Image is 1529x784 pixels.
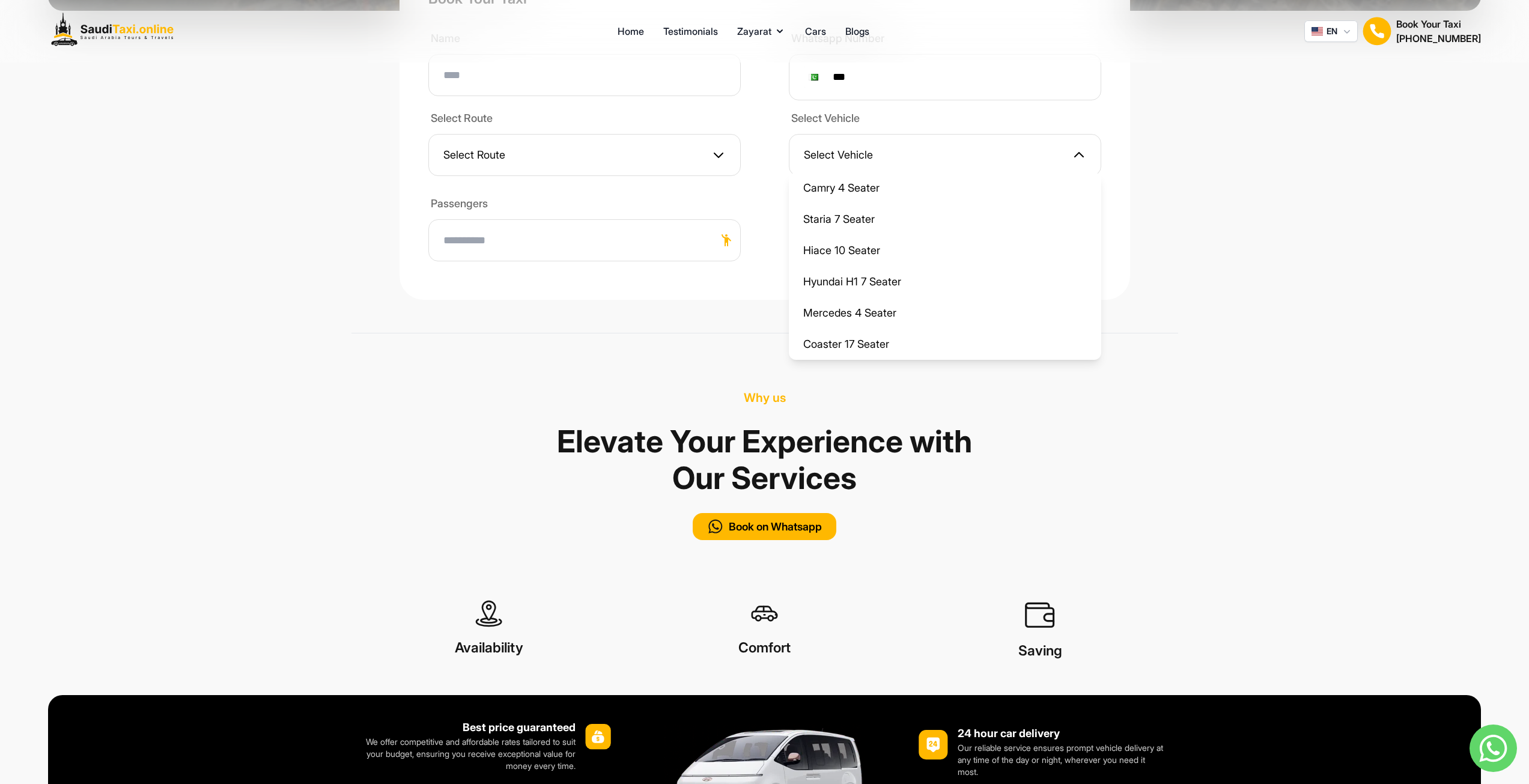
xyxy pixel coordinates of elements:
li: Mercedes 4 Seater [789,297,1101,329]
div: Pakistan: + 92 [804,67,827,88]
img: bestPrice [585,724,611,750]
label: Select Vehicle [789,110,1101,129]
p: Our reliable service ensures prompt vehicle delivery at any time of the day or night, wherever yo... [958,742,1166,778]
h1: Saving [902,642,1178,666]
button: Zayarat [737,24,786,38]
h1: Book Your Taxi [1396,17,1481,31]
img: location [1025,600,1055,630]
li: Hyundai H1 7 Seater [789,266,1101,297]
p: We offer competitive and affordable rates tailored to suit your budget, ensuring you receive exce... [363,736,576,772]
img: location [475,600,502,627]
h2: [PHONE_NUMBER] [1396,31,1481,46]
img: Logo [48,10,183,53]
a: Blogs [845,24,869,38]
li: Hiace 10 Seater [789,235,1101,266]
div: Book Your Taxi [1396,17,1481,46]
img: bestPrice [919,730,949,760]
li: Camry 4 Seater [789,172,1101,204]
img: Book Your Taxi [1363,17,1391,46]
img: whatsapp [1470,725,1517,772]
a: Home [618,24,644,38]
h1: Availability [351,639,627,663]
span: EN [1327,25,1337,37]
a: Cars [805,24,826,38]
button: Select Route [428,134,741,176]
img: call [707,518,724,535]
button: Book on Whatsapp [693,513,836,540]
button: EN [1304,20,1358,42]
h1: 24 hour car delivery [958,725,1166,742]
img: location [751,600,778,627]
button: Select Vehicle [789,134,1101,176]
a: Testimonials [663,24,718,38]
h1: Best price guaranteed [363,719,576,736]
h1: Elevate Your Experience with Our Services [555,416,975,503]
li: Coaster 17 Seater [789,329,1101,360]
span: Why us [744,390,786,405]
li: Staria 7 Seater [789,204,1101,235]
h1: Comfort [627,639,902,661]
label: Passengers [428,195,741,214]
label: Select Route [428,110,741,129]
